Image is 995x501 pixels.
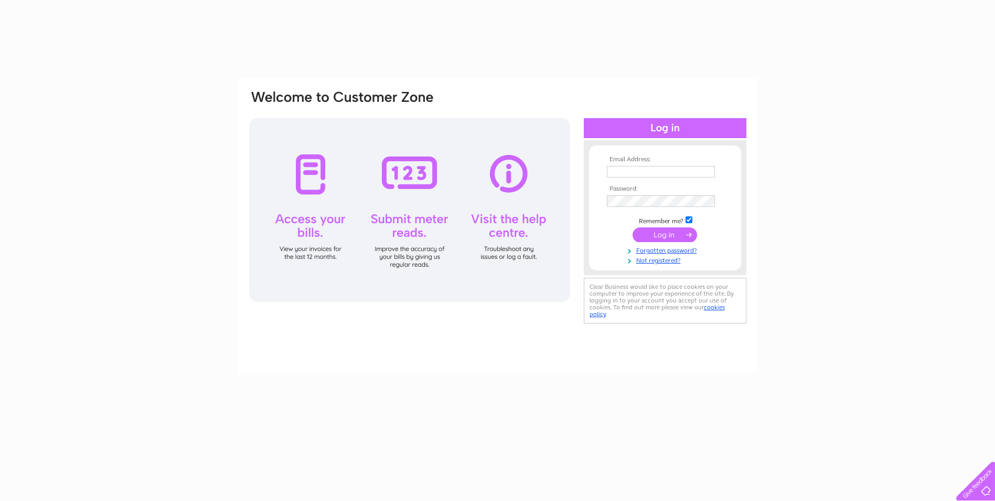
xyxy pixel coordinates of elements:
[633,227,697,242] input: Submit
[604,156,726,163] th: Email Address:
[604,185,726,193] th: Password:
[607,245,726,255] a: Forgotten password?
[607,255,726,265] a: Not registered?
[584,278,746,323] div: Clear Business would like to place cookies on your computer to improve your experience of the sit...
[590,304,725,318] a: cookies policy
[604,215,726,225] td: Remember me?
